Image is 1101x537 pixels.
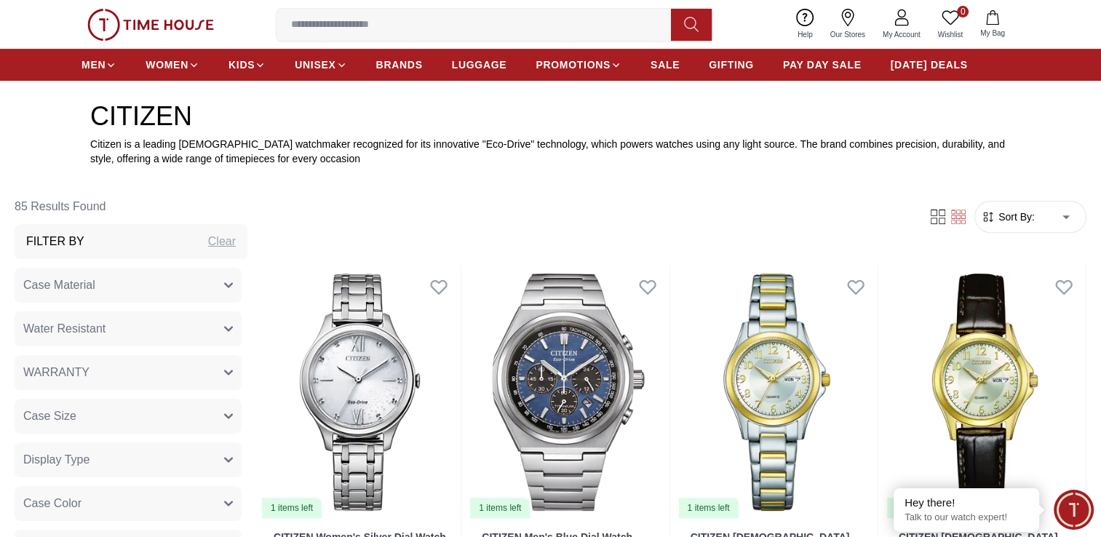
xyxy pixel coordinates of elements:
img: CITIZEN Women's Silver Dial Watch - EM0500-73A [259,265,461,520]
button: Case Material [15,268,242,303]
button: Sort By: [981,210,1035,224]
div: 5 items left [887,498,947,518]
span: Sort By: [995,210,1035,224]
button: Case Size [15,399,242,434]
a: SALE [651,52,680,78]
a: CITIZEN Ladies - EQ0612-07A5 items left [884,265,1086,520]
span: UNISEX [295,57,335,72]
a: Help [789,6,822,43]
div: Hey there! [905,496,1028,510]
span: GIFTING [709,57,754,72]
a: Our Stores [822,6,874,43]
span: WARRANTY [23,364,90,381]
span: Case Material [23,277,95,294]
p: Talk to our watch expert! [905,512,1028,524]
h6: 85 Results Found [15,189,247,224]
a: PAY DAY SALE [783,52,862,78]
a: [DATE] DEALS [891,52,968,78]
span: WOMEN [146,57,188,72]
img: ... [87,9,214,41]
span: Help [792,29,819,40]
a: CITIZEN Women's Silver Dial Watch - EM0500-73A1 items left [259,265,461,520]
span: LUGGAGE [452,57,507,72]
span: Case Color [23,495,82,512]
span: KIDS [228,57,255,72]
span: My Account [877,29,926,40]
a: UNISEX [295,52,346,78]
div: 1 items left [679,498,739,518]
img: CITIZEN Ladies - EQ0614-52B [676,265,878,520]
h2: CITIZEN [90,102,1011,131]
span: [DATE] DEALS [891,57,968,72]
span: Wishlist [932,29,969,40]
div: 1 items left [262,498,322,518]
button: Water Resistant [15,311,242,346]
span: Case Size [23,407,76,425]
span: Our Stores [824,29,871,40]
a: MEN [82,52,116,78]
a: CITIZEN Ladies - EQ0614-52B1 items left [676,265,878,520]
a: LUGGAGE [452,52,507,78]
a: PROMOTIONS [536,52,621,78]
span: MEN [82,57,106,72]
a: GIFTING [709,52,754,78]
span: PAY DAY SALE [783,57,862,72]
div: Clear [208,233,236,250]
span: Water Resistant [23,320,106,338]
span: PROMOTIONS [536,57,611,72]
span: My Bag [974,28,1011,39]
span: Display Type [23,451,90,469]
a: CITIZEN Men's Blue Dial Watch - CA4610-85L1 items left [467,265,669,520]
p: Citizen is a leading [DEMOGRAPHIC_DATA] watchmaker recognized for its innovative "Eco-Drive" tech... [90,137,1011,166]
img: CITIZEN Ladies - EQ0612-07A [884,265,1086,520]
a: KIDS [228,52,266,78]
a: BRANDS [376,52,423,78]
button: Case Color [15,486,242,521]
span: 0 [957,6,969,17]
div: 1 items left [470,498,530,518]
span: BRANDS [376,57,423,72]
a: WOMEN [146,52,199,78]
button: WARRANTY [15,355,242,390]
div: Chat Widget [1054,490,1094,530]
img: CITIZEN Men's Blue Dial Watch - CA4610-85L [467,265,669,520]
button: Display Type [15,442,242,477]
span: SALE [651,57,680,72]
a: 0Wishlist [929,6,971,43]
h3: Filter By [26,233,84,250]
button: My Bag [971,7,1014,41]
